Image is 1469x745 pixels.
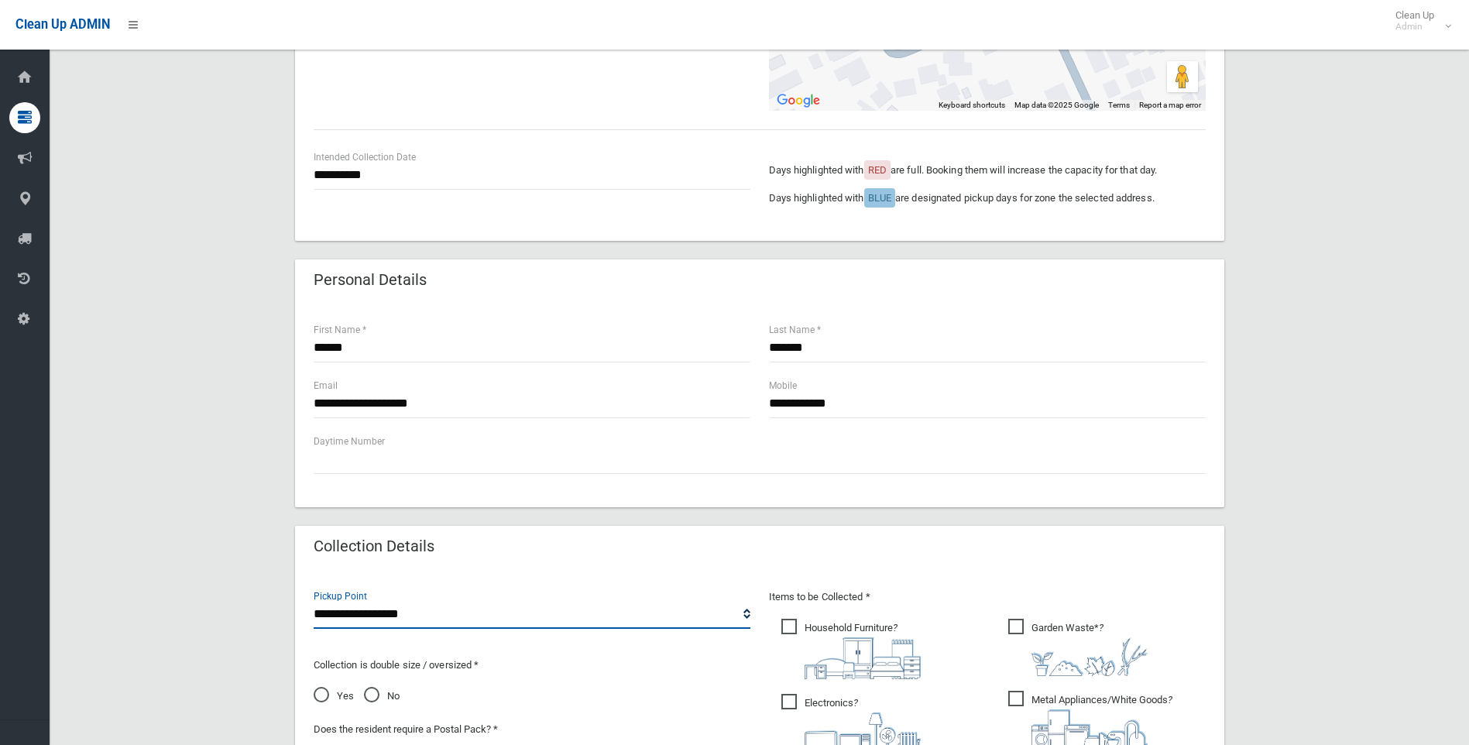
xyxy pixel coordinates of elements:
header: Collection Details [295,531,453,561]
span: Clean Up [1388,9,1450,33]
i: ? [1031,622,1148,676]
span: No [364,687,400,706]
small: Admin [1395,21,1434,33]
button: Keyboard shortcuts [939,100,1005,111]
span: Clean Up ADMIN [15,17,110,32]
span: BLUE [868,192,891,204]
p: Days highlighted with are full. Booking them will increase the capacity for that day. [769,161,1206,180]
p: Collection is double size / oversized * [314,656,750,675]
a: Report a map error [1139,101,1201,109]
img: 4fd8a5c772b2c999c83690221e5242e0.png [1031,637,1148,676]
p: Items to be Collected * [769,588,1206,606]
a: Open this area in Google Maps (opens a new window) [773,91,824,111]
span: Yes [314,687,354,706]
span: Garden Waste* [1008,619,1148,676]
img: aa9efdbe659d29b613fca23ba79d85cb.png [805,637,921,679]
label: Does the resident require a Postal Pack? * [314,720,498,739]
span: RED [868,164,887,176]
img: Google [773,91,824,111]
span: Map data ©2025 Google [1014,101,1099,109]
button: Drag Pegman onto the map to open Street View [1167,61,1198,92]
p: Days highlighted with are designated pickup days for zone the selected address. [769,189,1206,208]
header: Personal Details [295,265,445,295]
i: ? [805,622,921,679]
span: Household Furniture [781,619,921,679]
a: Terms (opens in new tab) [1108,101,1130,109]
